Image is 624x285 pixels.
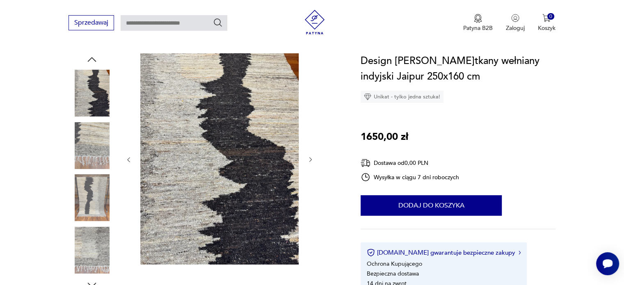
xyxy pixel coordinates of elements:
[367,249,375,257] img: Ikona certyfikatu
[69,70,115,116] img: Zdjęcie produktu Design dywan r.tkany wełniany indyjski Jaipur 250x160 cm
[361,91,443,103] div: Unikat - tylko jedna sztuka!
[361,53,555,84] h1: Design [PERSON_NAME]tkany wełniany indyjski Jaipur 250x160 cm
[69,122,115,169] img: Zdjęcie produktu Design dywan r.tkany wełniany indyjski Jaipur 250x160 cm
[519,251,521,255] img: Ikona strzałki w prawo
[463,14,493,32] a: Ikona medaluPatyna B2B
[361,158,370,168] img: Ikona dostawy
[463,14,493,32] button: Patyna B2B
[463,24,493,32] p: Patyna B2B
[367,249,521,257] button: [DOMAIN_NAME] gwarantuje bezpieczne zakupy
[538,14,555,32] button: 0Koszyk
[213,18,223,27] button: Szukaj
[367,270,419,278] li: Bezpieczna dostawa
[474,14,482,23] img: Ikona medalu
[361,195,502,216] button: Dodaj do koszyka
[538,24,555,32] p: Koszyk
[361,158,459,168] div: Dostawa od 0,00 PLN
[506,24,525,32] p: Zaloguj
[542,14,551,22] img: Ikona koszyka
[511,14,519,22] img: Ikonka użytkownika
[547,13,554,20] div: 0
[506,14,525,32] button: Zaloguj
[361,172,459,182] div: Wysyłka w ciągu 7 dni roboczych
[69,227,115,274] img: Zdjęcie produktu Design dywan r.tkany wełniany indyjski Jaipur 250x160 cm
[140,53,299,264] img: Zdjęcie produktu Design dywan r.tkany wełniany indyjski Jaipur 250x160 cm
[69,21,114,26] a: Sprzedawaj
[69,15,114,30] button: Sprzedawaj
[302,10,327,34] img: Patyna - sklep z meblami i dekoracjami vintage
[367,260,422,268] li: Ochrona Kupującego
[364,93,371,100] img: Ikona diamentu
[361,129,408,145] p: 1650,00 zł
[69,174,115,221] img: Zdjęcie produktu Design dywan r.tkany wełniany indyjski Jaipur 250x160 cm
[596,252,619,275] iframe: Smartsupp widget button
